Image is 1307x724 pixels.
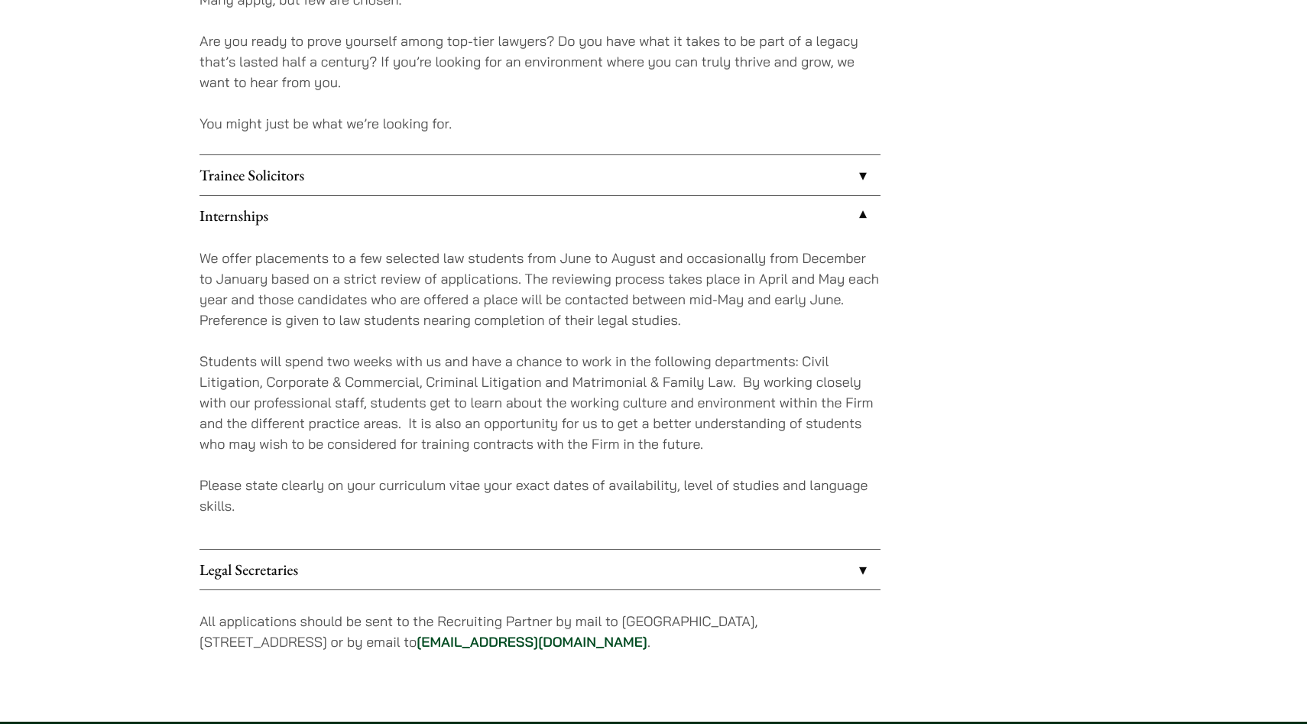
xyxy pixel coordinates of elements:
[417,633,647,651] a: [EMAIL_ADDRESS][DOMAIN_NAME]
[199,31,881,93] p: Are you ready to prove yourself among top-tier lawyers? Do you have what it takes to be part of a...
[199,113,881,134] p: You might just be what we’re looking for.
[199,155,881,195] a: Trainee Solicitors
[199,196,881,235] a: Internships
[199,475,881,516] p: Please state clearly on your curriculum vitae your exact dates of availability, level of studies ...
[199,248,881,330] p: We offer placements to a few selected law students from June to August and occasionally from Dece...
[199,611,881,652] p: All applications should be sent to the Recruiting Partner by mail to [GEOGRAPHIC_DATA], [STREET_A...
[199,351,881,454] p: Students will spend two weeks with us and have a chance to work in the following departments: Civ...
[199,550,881,589] a: Legal Secretaries
[199,235,881,549] div: Internships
